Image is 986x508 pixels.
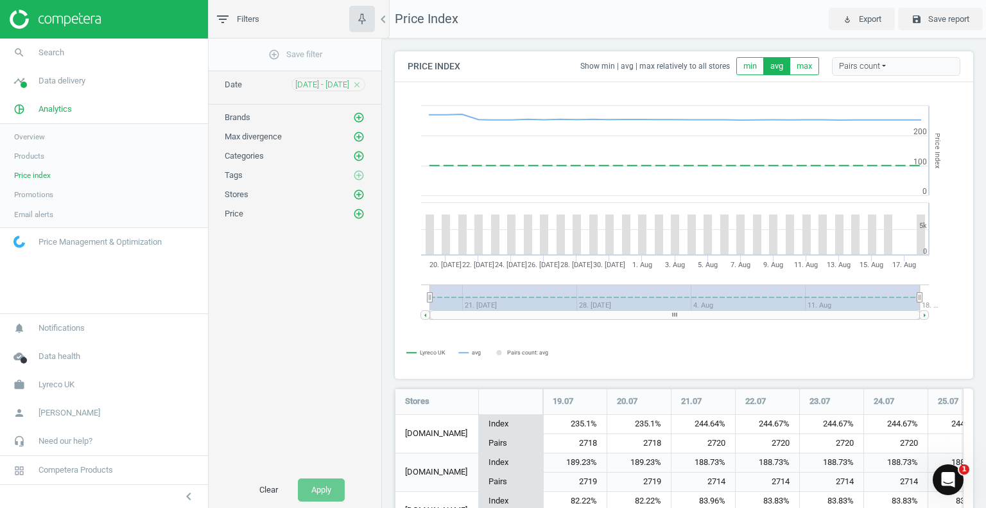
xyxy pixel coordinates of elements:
text: 5k [919,222,927,230]
span: Brands [225,112,250,122]
button: chevron_left [173,488,205,505]
tspan: 24. [DATE] [495,261,527,269]
tspan: 1. Aug [632,261,652,269]
span: Tags [225,170,243,180]
span: Search [39,47,64,58]
span: Date [225,80,242,89]
i: add_circle_outline [353,150,365,162]
span: Show min | avg | max relatively to all stores [580,61,736,72]
tspan: 11. Aug [794,261,818,269]
div: 244.67% [800,415,863,434]
button: add_circle_outline [352,207,365,220]
img: ajHJNr6hYgQAAAAASUVORK5CYII= [10,10,101,29]
div: 244.67% [864,415,928,434]
div: Index [479,453,542,473]
div: 2719 [543,473,607,491]
span: Price Index [395,11,458,26]
div: 2714 [800,473,863,491]
div: 2720 [736,434,799,453]
button: add_circle_outline [352,150,365,162]
span: Stores [225,189,248,199]
tspan: 17. Aug [892,261,916,269]
button: Clear [246,478,291,502]
img: wGWNvw8QSZomAAAAABJRU5ErkJggg== [13,236,25,248]
div: 189.23% [607,453,671,473]
i: add_circle_outline [353,170,365,181]
div: 2714 [671,473,735,491]
div: Pairs [479,434,542,453]
text: 200 [913,127,927,136]
button: min [736,57,764,75]
div: 2719 [607,473,671,491]
span: 25.07 [938,396,958,407]
tspan: 22. [DATE] [462,261,494,269]
span: 21.07 [681,396,702,407]
span: Notifications [39,322,85,334]
button: add_circle_outline [352,188,365,201]
i: cloud_done [7,344,31,369]
span: Email alerts [14,209,53,220]
div: 2714 [736,473,799,491]
span: 1 [959,464,969,475]
i: chevron_left [376,12,391,27]
span: 23.07 [809,396,830,407]
text: 100 [913,157,927,166]
span: 22.07 [745,396,766,407]
tspan: 9. Aug [763,261,783,269]
span: Price [225,209,243,218]
div: 235.1% [543,415,607,434]
tspan: Lyreco UK [420,349,445,356]
i: work [7,372,31,397]
button: add_circle_outline [352,130,365,143]
i: add_circle_outline [353,208,365,220]
i: save [912,14,922,24]
div: 2714 [864,473,928,491]
i: filter_list [215,12,230,27]
tspan: 30. [DATE] [593,261,625,269]
tspan: 7. Aug [731,261,750,269]
span: [PERSON_NAME] [39,407,100,419]
div: Index [479,415,542,434]
span: Competera Products [39,464,113,476]
span: Stores [405,396,429,407]
iframe: Intercom live chat [933,464,964,495]
button: Apply [298,478,345,502]
div: 188.73% [736,453,799,473]
button: add_circle_outline [352,111,365,124]
div: 244.67% [736,415,799,434]
i: pie_chart_outlined [7,97,31,121]
span: Products [14,151,44,161]
span: 24.07 [874,396,894,407]
span: Promotions [14,189,53,200]
i: add_circle_outline [353,189,365,200]
tspan: 13. Aug [827,261,851,269]
span: Analytics [39,103,72,115]
div: 2720 [800,434,863,453]
i: person [7,401,31,425]
span: Save report [928,13,969,25]
div: 2718 [543,434,607,453]
div: 235.1% [607,415,671,434]
tspan: 26. [DATE] [528,261,560,269]
tspan: 18. … [922,301,938,310]
tspan: avg [472,349,481,356]
button: save Save report [898,8,983,31]
span: Need our help? [39,435,92,447]
i: add_circle_outline [268,49,280,60]
i: headset_mic [7,429,31,453]
span: [DATE] - [DATE] [295,79,349,91]
div: [DOMAIN_NAME] [395,453,478,491]
div: 2720 [864,434,928,453]
span: Lyreco UK [39,379,74,390]
span: Data delivery [39,75,85,87]
span: 19.07 [553,396,573,407]
span: Price Management & Optimization [39,236,162,248]
div: 189.23% [543,453,607,473]
tspan: 28. [DATE] [560,261,592,269]
span: Max divergence [225,132,282,141]
div: 2718 [607,434,671,453]
tspan: 20. [DATE] [429,261,462,269]
span: Overview [14,132,45,142]
button: avg [763,57,790,75]
i: play_for_work [842,14,852,24]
